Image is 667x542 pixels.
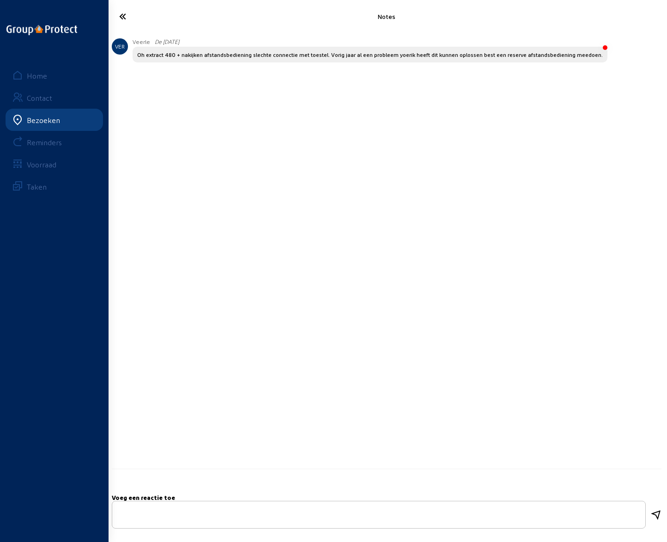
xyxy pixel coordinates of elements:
[6,64,103,86] a: Home
[27,160,56,169] div: Voorraad
[27,93,52,102] div: Contact
[6,86,103,109] a: Contact
[6,153,103,175] a: Voorraad
[27,71,47,80] div: Home
[137,51,603,58] div: Oh extract 480 + nakijken afstandsbediening slechte connectie met toestel. Vorig jaar al een prob...
[27,182,47,191] div: Taken
[155,38,179,45] span: De [DATE]
[6,131,103,153] a: Reminders
[6,175,103,197] a: Taken
[112,38,128,55] div: VER
[200,12,573,20] div: Notes
[27,116,60,124] div: Bezoeken
[27,138,62,147] div: Reminders
[133,38,150,45] span: Veerle
[6,109,103,131] a: Bezoeken
[112,494,661,501] h5: Voeg een reactie toe
[6,25,77,35] img: logo-oneline.png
